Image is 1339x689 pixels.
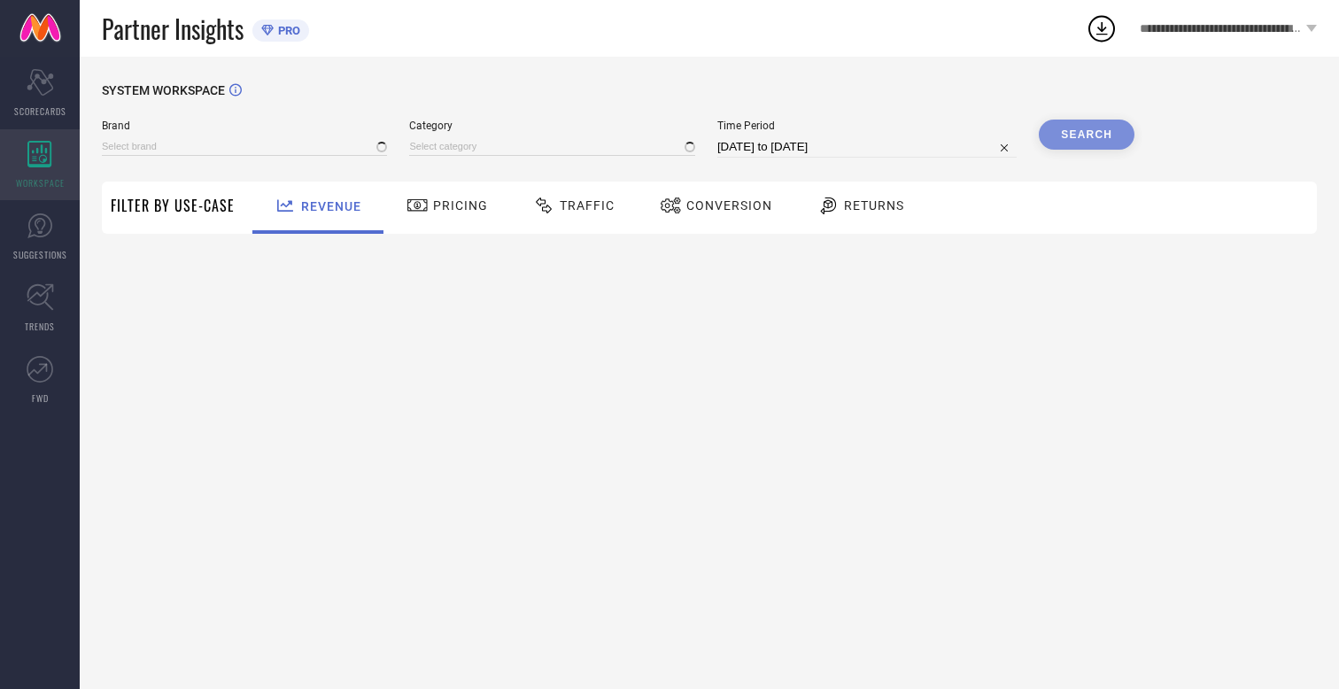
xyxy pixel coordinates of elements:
[433,198,488,213] span: Pricing
[301,199,361,213] span: Revenue
[102,120,387,132] span: Brand
[102,11,244,47] span: Partner Insights
[1086,12,1118,44] div: Open download list
[102,137,387,156] input: Select brand
[686,198,772,213] span: Conversion
[25,320,55,333] span: TRENDS
[13,248,67,261] span: SUGGESTIONS
[717,120,1017,132] span: Time Period
[102,83,225,97] span: SYSTEM WORKSPACE
[274,24,300,37] span: PRO
[717,136,1017,158] input: Select time period
[111,195,235,216] span: Filter By Use-Case
[409,137,694,156] input: Select category
[844,198,904,213] span: Returns
[560,198,615,213] span: Traffic
[16,176,65,190] span: WORKSPACE
[32,391,49,405] span: FWD
[14,105,66,118] span: SCORECARDS
[409,120,694,132] span: Category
